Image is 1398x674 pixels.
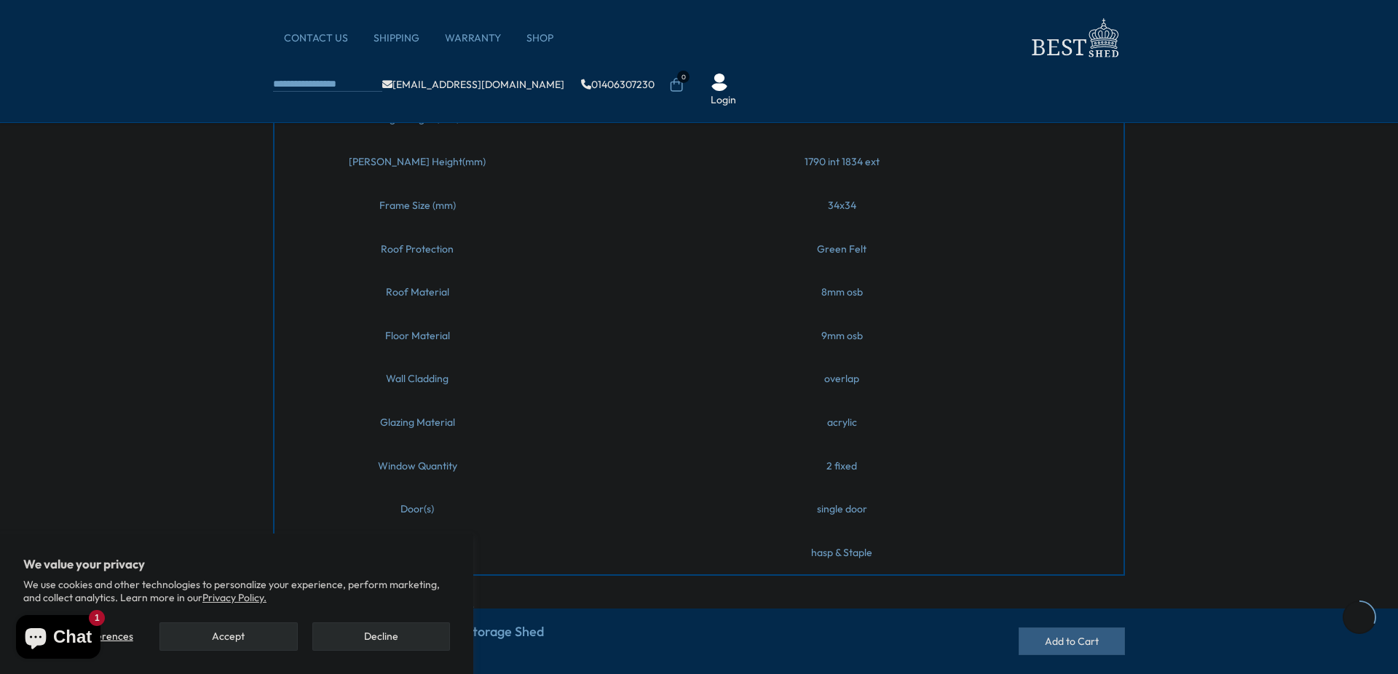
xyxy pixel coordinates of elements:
p: We use cookies and other technologies to personalize your experience, perform marketing, and coll... [23,578,450,604]
a: 0 [669,78,684,92]
td: single door [561,488,1124,531]
td: 8mm osb [561,271,1124,314]
td: 9mm osb [561,314,1124,358]
td: Frame Size (mm) [274,184,561,228]
a: CONTACT US [284,31,363,46]
td: Door(s) [274,488,561,531]
td: overlap [561,357,1124,401]
td: 1790 int 1834 ext [561,140,1124,184]
td: Roof Material [274,271,561,314]
td: Green Felt [561,228,1124,271]
img: User Icon [711,74,728,91]
button: Decline [312,622,450,651]
td: [PERSON_NAME] Height(mm) [274,140,561,184]
td: Roof Protection [274,228,561,271]
button: Accept [159,622,297,651]
td: Glazing Material [274,401,561,445]
h2: We value your privacy [23,557,450,571]
a: Privacy Policy. [202,591,266,604]
a: Shop [526,31,568,46]
td: Floor Material [274,314,561,358]
a: Warranty [445,31,516,46]
td: Window Quantity [274,445,561,488]
td: acrylic [561,401,1124,445]
a: 01406307230 [581,79,655,90]
inbox-online-store-chat: Shopify online store chat [12,615,105,662]
a: Shipping [374,31,434,46]
button: Add to Cart [1019,627,1125,655]
td: 34x34 [561,184,1124,228]
td: hasp & Staple [561,531,1124,576]
td: 2 fixed [561,445,1124,488]
a: Login [711,93,736,108]
td: Wall Cladding [274,357,561,401]
span: 0 [677,71,690,83]
img: logo [1023,15,1125,62]
td: Lock Type [274,531,561,576]
a: [EMAIL_ADDRESS][DOMAIN_NAME] [382,79,564,90]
